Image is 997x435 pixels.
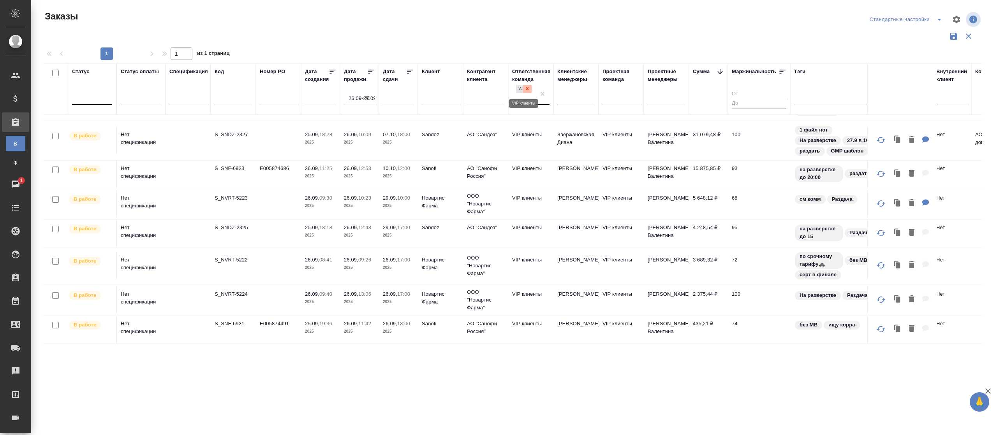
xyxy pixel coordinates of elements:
p: Новартис Фарма [422,256,459,272]
p: 29.09, [383,225,397,230]
p: Sanofi [422,165,459,172]
div: см комм, Раздача [794,194,880,205]
span: 🙏 [973,394,986,410]
td: 72 [728,252,790,279]
p: Раздача [849,229,870,237]
p: В работе [74,257,96,265]
span: Заказы [43,10,78,23]
p: 11:42 [358,321,371,326]
td: VIP клиенты [508,286,553,314]
p: 25.09, [305,225,319,230]
p: 2025 [344,328,375,335]
p: 18:00 [397,132,410,137]
div: Контрагент клиента [467,68,504,83]
p: 09:30 [319,195,332,201]
p: ООО "Новартис Фарма" [467,288,504,312]
td: 435,21 ₽ [689,316,728,343]
p: без МВ [800,321,817,329]
p: 26.09, [344,132,358,137]
td: [PERSON_NAME] [553,220,599,247]
span: 1 [15,177,27,184]
button: Обновить [872,224,890,242]
div: Проектные менеджеры [648,68,685,83]
td: [PERSON_NAME] [553,286,599,314]
p: 2025 [305,232,336,239]
div: 1 файл нот, На разверстке, 27.9 в 10, раздать, GMP шаблон [794,125,880,156]
td: VIP клиенты [599,190,644,217]
td: 68 [728,190,790,217]
button: Клонировать [890,321,905,337]
div: без МВ, ищу корра [794,320,880,330]
div: Спецификация [169,68,208,75]
td: Нет спецификации [117,127,166,154]
p: по срочному тарифу🚓 [800,253,838,268]
p: 26.09, [344,195,358,201]
td: 31 079,48 ₽ [689,127,728,154]
p: 27.9 в 10 [847,137,869,144]
p: 29.09, [383,195,397,201]
p: серт в финале [800,271,837,279]
p: 17:00 [397,225,410,230]
p: 09:26 [358,257,371,263]
p: В работе [74,195,96,203]
td: 100 [728,127,790,154]
div: Выставляет ПМ после принятия заказа от КМа [68,224,112,234]
p: 26.09, [305,195,319,201]
button: 🙏 [970,392,989,412]
p: 19:36 [319,321,332,326]
p: 12:00 [397,165,410,171]
input: До [732,99,786,109]
p: АО “Сандоз” [467,224,504,232]
td: [PERSON_NAME] [644,252,689,279]
p: S_NVRT-5223 [215,194,252,202]
td: [PERSON_NAME] [553,190,599,217]
td: 3 689,32 ₽ [689,252,728,279]
p: ООО "Новартис Фарма" [467,192,504,216]
span: Настроить таблицу [947,10,966,29]
td: VIP клиенты [599,220,644,247]
div: на разверстке до 15, Раздача [794,224,880,242]
p: S_SNDZ-2325 [215,224,252,232]
button: Обновить [872,131,890,149]
p: 2025 [383,264,414,272]
p: на разверстке до 15 [800,225,838,240]
td: [PERSON_NAME] Валентина [644,316,689,343]
p: Sandoz [422,224,459,232]
p: 2025 [383,232,414,239]
p: ищу корра [828,321,855,329]
a: 1 [2,175,29,194]
div: Выставляет ПМ после принятия заказа от КМа [68,290,112,301]
td: [PERSON_NAME] Валентина [644,127,689,154]
p: S_SNDZ-2327 [215,131,252,139]
p: 10:00 [397,195,410,201]
p: АО “Сандоз” [467,131,504,139]
button: Удалить [905,257,918,273]
p: В работе [74,132,96,140]
button: Удалить [905,195,918,211]
div: Маржинальность [732,68,776,75]
p: АО "Санофи Россия" [467,320,504,335]
button: Обновить [872,320,890,339]
span: Ф [10,159,21,167]
p: В работе [74,291,96,299]
td: 4 248,54 ₽ [689,220,728,247]
div: Выставляет ПМ после принятия заказа от КМа [68,320,112,330]
td: VIP клиенты [599,161,644,188]
button: Обновить [872,165,890,183]
p: На разверстке [800,291,836,299]
div: Ответственная команда [512,68,551,83]
button: Удалить [905,132,918,148]
div: Клиентские менеджеры [557,68,595,83]
p: 2025 [344,172,375,180]
div: Клиент [422,68,440,75]
p: Sandoz [422,131,459,139]
div: Статус оплаты [121,68,159,75]
p: Sanofi [422,320,459,328]
td: VIP клиенты [599,286,644,314]
p: 12:53 [358,165,371,171]
p: 18:18 [319,225,332,230]
td: Нет спецификации [117,220,166,247]
td: [PERSON_NAME] [553,252,599,279]
p: На разверстке [800,137,836,144]
p: 2025 [305,328,336,335]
